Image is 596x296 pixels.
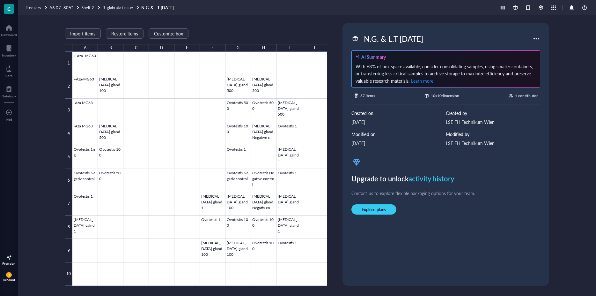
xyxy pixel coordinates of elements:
[446,131,540,138] div: Modified by
[65,192,72,216] div: 7
[362,207,386,212] span: Explore plans
[65,262,72,286] div: 10
[65,122,72,145] div: 4
[2,53,16,57] div: Inventory
[186,44,188,52] div: E
[5,64,12,78] a: Core
[84,44,86,52] div: A
[65,75,72,98] div: 2
[211,44,214,52] div: F
[65,99,72,122] div: 3
[70,31,95,36] span: Import items
[2,94,16,98] div: Notebook
[65,28,101,39] button: Import items
[7,273,11,277] span: LF
[2,262,16,265] div: Free plan
[81,4,94,11] span: Shelf 2
[81,5,140,11] a: Shelf 2B. glabrata tissue
[65,169,72,192] div: 6
[65,145,72,169] div: 5
[111,31,138,36] span: Restore items
[351,140,446,147] div: [DATE]
[49,5,80,11] a: A6.07 -80°C
[65,239,72,262] div: 9
[26,5,48,11] a: Freezers
[351,172,540,185] div: Upgrade to unlock
[446,140,540,147] div: LSE FH Technikum Wien
[351,204,540,215] a: Explore plans
[361,53,386,60] div: AI Summary
[65,216,72,239] div: 8
[7,5,11,13] span: C
[149,28,188,39] button: Customize box
[135,44,137,52] div: C
[49,4,73,11] span: A6.07 -80°C
[351,110,446,117] div: Created on
[3,278,15,282] div: Account
[411,77,434,85] button: Learn more
[408,173,454,184] span: activity history
[102,4,133,11] span: B. glabrata tissue
[2,84,16,98] a: Notebook
[5,74,12,78] div: Core
[431,93,459,99] div: 10 x 10 dimension
[109,44,112,52] div: B
[2,43,16,57] a: Inventory
[154,31,183,36] span: Customize box
[6,118,12,121] div: Add
[515,93,537,99] div: 1 contributor
[1,23,17,37] a: Dashboard
[313,44,315,52] div: J
[351,131,446,138] div: Modified on
[351,190,540,197] div: Contact us to explore flexible packaging options for your team.
[356,63,536,85] div: With 63% of box space available, consider consolidating samples, using smaller containers, or tra...
[446,118,540,125] div: LSE FH Technikum Wien
[262,44,265,52] div: H
[141,5,175,11] a: N.G. & L.T [DATE]
[351,118,446,125] div: [DATE]
[106,28,143,39] button: Restore items
[1,33,17,37] div: Dashboard
[361,32,426,45] div: N.G. & L.T [DATE]
[289,44,290,52] div: I
[65,52,72,75] div: 1
[160,44,163,52] div: D
[26,4,41,11] span: Freezers
[360,93,375,99] div: 37 items
[446,110,540,117] div: Created by
[351,204,396,215] button: Explore plans
[411,78,433,84] span: Learn more
[237,44,239,52] div: G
